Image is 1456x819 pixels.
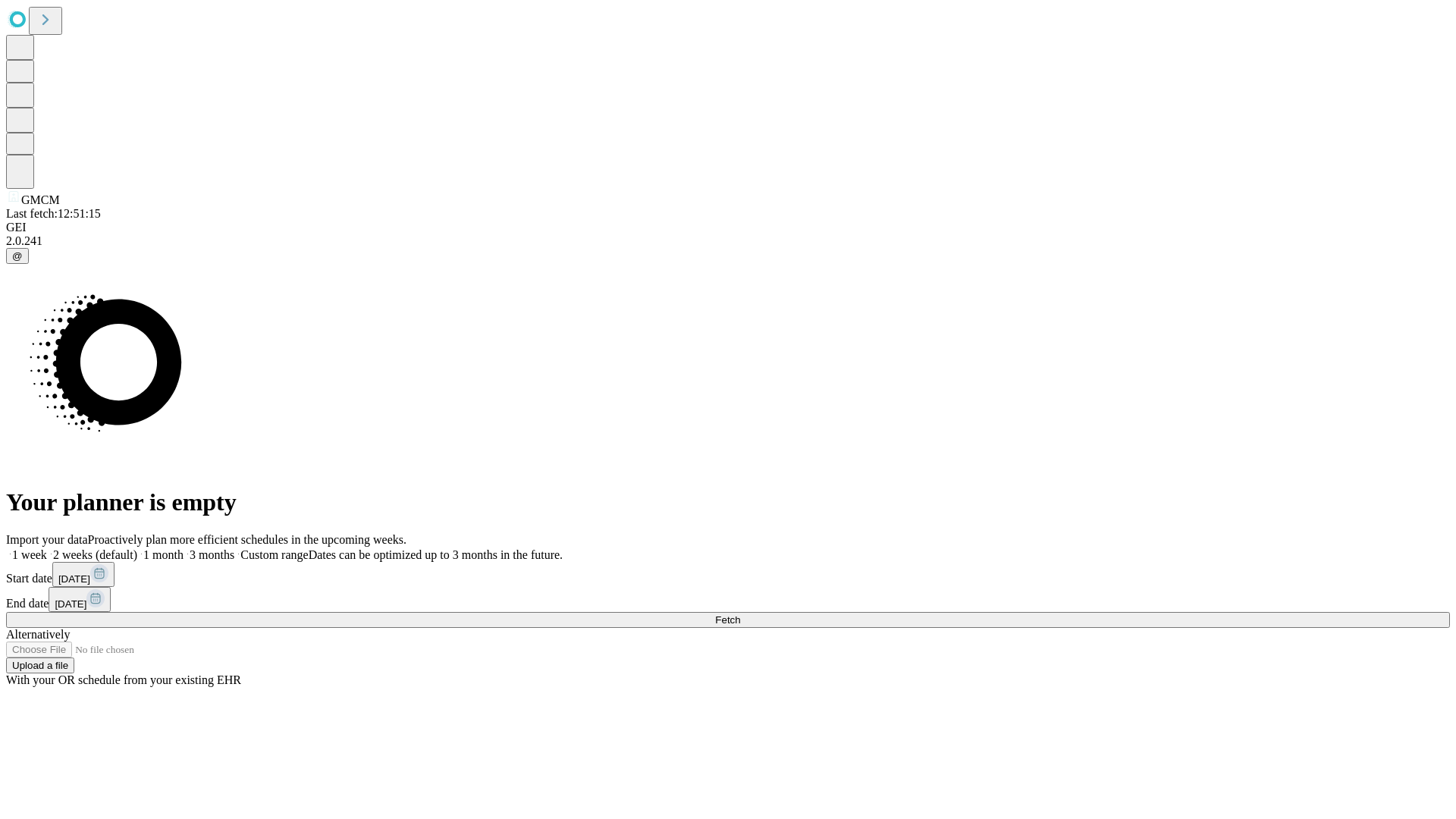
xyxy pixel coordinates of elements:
[55,598,86,610] span: [DATE]
[6,248,29,264] button: @
[21,193,60,206] span: GMCM
[309,548,563,561] span: Dates can be optimized up to 3 months in the future.
[49,587,111,612] button: [DATE]
[6,628,70,641] span: Alternatively
[12,548,47,561] span: 1 week
[6,533,88,546] span: Import your data
[88,533,406,546] span: Proactively plan more efficient schedules in the upcoming weeks.
[53,548,137,561] span: 2 weeks (default)
[6,488,1450,516] h1: Your planner is empty
[6,221,1450,234] div: GEI
[12,250,23,262] span: @
[6,673,241,686] span: With your OR schedule from your existing EHR
[6,207,101,220] span: Last fetch: 12:51:15
[52,562,115,587] button: [DATE]
[715,614,740,626] span: Fetch
[6,587,1450,612] div: End date
[240,548,308,561] span: Custom range
[58,573,90,585] span: [DATE]
[6,562,1450,587] div: Start date
[143,548,184,561] span: 1 month
[190,548,234,561] span: 3 months
[6,657,74,673] button: Upload a file
[6,612,1450,628] button: Fetch
[6,234,1450,248] div: 2.0.241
